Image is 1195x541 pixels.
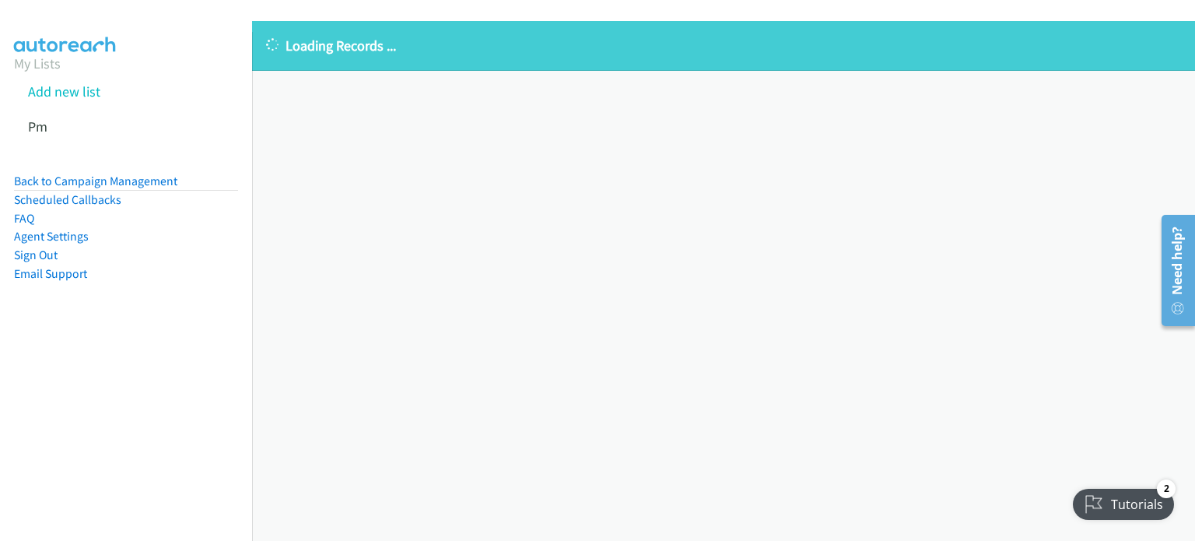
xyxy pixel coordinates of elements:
p: Loading Records ... [266,35,1181,56]
a: My Lists [14,54,61,72]
a: Add new list [28,83,100,100]
iframe: Checklist [1064,473,1183,529]
iframe: Resource Center [1151,209,1195,332]
a: Email Support [14,266,87,281]
a: Agent Settings [14,229,89,244]
a: Scheduled Callbacks [14,192,121,207]
a: Sign Out [14,248,58,262]
a: Back to Campaign Management [14,174,177,188]
a: Pm [28,118,47,135]
a: FAQ [14,211,34,226]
